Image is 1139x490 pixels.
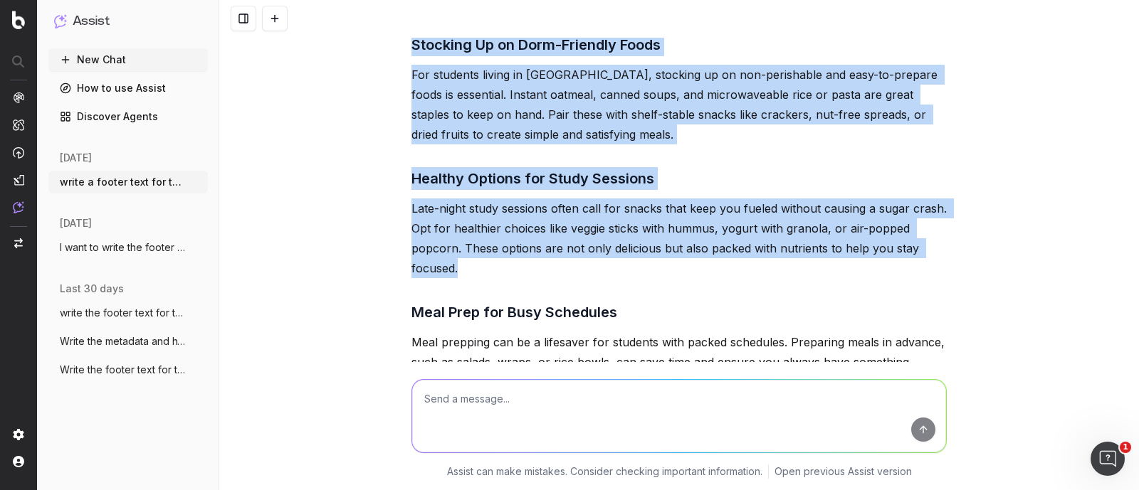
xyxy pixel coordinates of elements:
span: [DATE] [60,216,92,230]
span: write the footer text for the url: https [60,306,185,320]
img: Intelligence [13,119,24,131]
span: Write the metadata and h1 for the url ht [60,334,185,348]
span: I want to write the footer text for the [60,240,185,255]
p: Assist can make mistakes. Consider checking important information. [447,464,762,479]
img: My account [13,456,24,467]
h3: Healthy Options for Study Sessions [411,167,947,190]
a: Open previous Assist version [775,464,912,479]
span: [DATE] [60,151,92,165]
button: New Chat [48,48,208,71]
img: Activation [13,147,24,159]
a: How to use Assist [48,77,208,100]
button: write the footer text for the url: https [48,302,208,324]
img: Analytics [13,92,24,103]
span: Write the footer text for the url: https [60,363,185,377]
button: write a footer text for the url: https:/ [48,171,208,193]
img: Assist [54,14,67,28]
img: Assist [13,201,24,213]
a: Discover Agents [48,105,208,128]
span: write a footer text for the url: https:/ [60,175,185,189]
p: For students living in [GEOGRAPHIC_DATA], stocking up on non-perishable and easy-to-prepare foods... [411,65,947,144]
h1: Assist [73,11,110,31]
img: Studio [13,174,24,186]
p: Late-night study sessions often call for snacks that keep you fueled without causing a sugar cras... [411,198,947,278]
p: Meal prepping can be a lifesaver for students with packed schedules. Preparing meals in advance, ... [411,332,947,392]
button: Write the metadata and h1 for the url ht [48,330,208,353]
button: Write the footer text for the url: https [48,358,208,381]
span: last 30 days [60,282,124,296]
button: I want to write the footer text for the [48,236,208,259]
button: Assist [54,11,202,31]
img: Botify logo [12,11,25,29]
img: Setting [13,429,24,440]
iframe: Intercom live chat [1091,442,1125,476]
span: 1 [1120,442,1131,453]
h3: Meal Prep for Busy Schedules [411,301,947,324]
h3: Stocking Up on Dorm-Friendly Foods [411,33,947,56]
img: Switch project [14,238,23,248]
